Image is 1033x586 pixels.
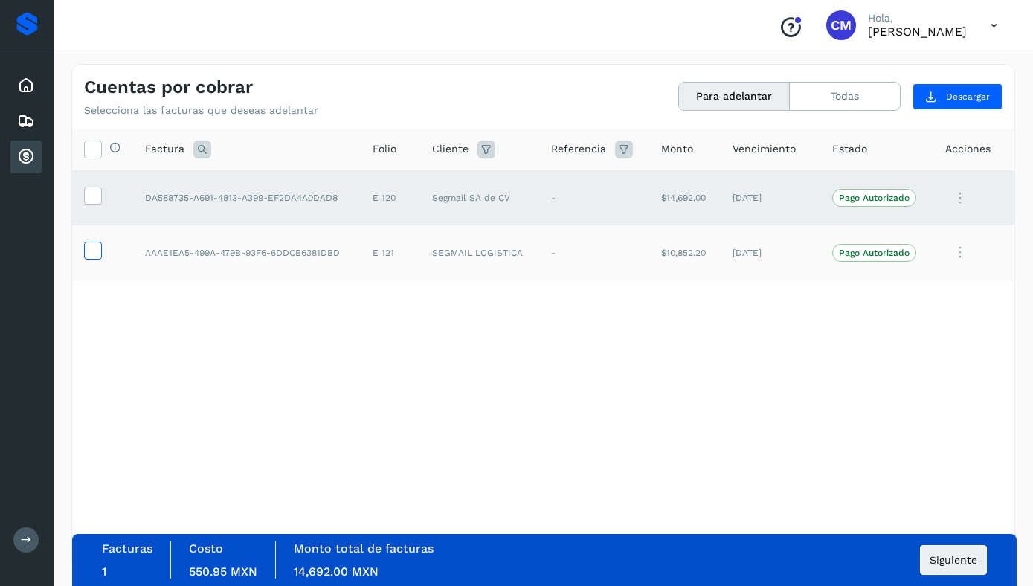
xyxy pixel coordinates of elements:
span: 1 [102,564,106,579]
span: Acciones [945,141,991,157]
span: Monto [661,141,693,157]
span: Estado [832,141,867,157]
td: E 121 [361,225,419,280]
td: - [539,225,649,280]
td: Segmail SA de CV [420,170,540,225]
td: AAAE1EA5-499A-479B-93F6-6DDCB6381DBD [133,225,361,280]
button: Siguiente [920,545,987,575]
td: $14,692.00 [649,170,721,225]
td: [DATE] [721,225,820,280]
h4: Cuentas por cobrar [84,77,253,98]
p: Hola, [868,12,967,25]
span: Siguiente [930,555,977,565]
td: E 120 [361,170,419,225]
div: Embarques [10,105,42,138]
td: [DATE] [721,170,820,225]
td: $10,852.20 [649,225,721,280]
span: Descargar [946,90,990,103]
button: Todas [790,83,900,110]
button: Para adelantar [679,83,790,110]
td: DA588735-A691-4813-A399-EF2DA4A0DAD8 [133,170,361,225]
p: CARLOS MAIER GARCIA [868,25,967,39]
span: Referencia [551,141,606,157]
span: 550.95 MXN [189,564,257,579]
p: Selecciona las facturas que deseas adelantar [84,104,318,117]
span: Folio [373,141,396,157]
span: Cliente [432,141,469,157]
label: Costo [189,541,223,556]
td: - [539,170,649,225]
label: Monto total de facturas [294,541,434,556]
span: Vencimiento [733,141,796,157]
div: Cuentas por cobrar [10,141,42,173]
div: Inicio [10,69,42,102]
p: Pago Autorizado [839,248,910,258]
button: Descargar [913,83,1003,110]
td: SEGMAIL LOGISTICA [420,225,540,280]
span: 14,692.00 MXN [294,564,379,579]
label: Facturas [102,541,152,556]
span: Factura [145,141,184,157]
p: Pago Autorizado [839,193,910,203]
